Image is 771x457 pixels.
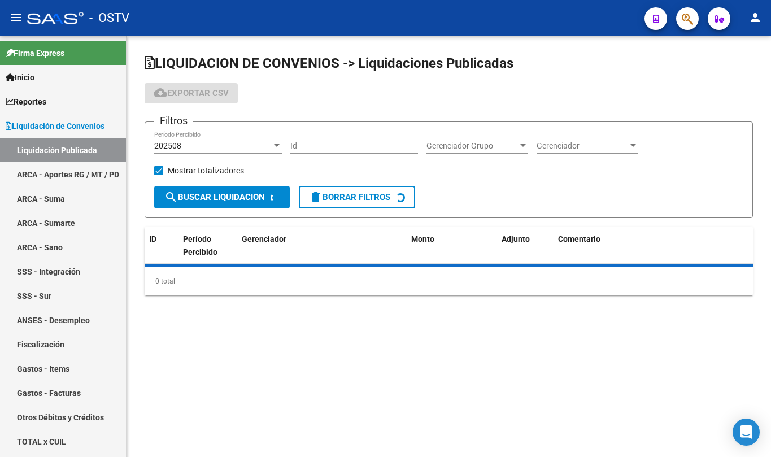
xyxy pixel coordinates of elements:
span: Buscar Liquidacion [164,192,265,202]
h3: Filtros [154,113,193,129]
mat-icon: search [164,190,178,204]
span: Reportes [6,95,46,108]
span: Gerenciador Grupo [426,141,518,151]
span: Liquidación de Convenios [6,120,104,132]
div: Open Intercom Messenger [733,419,760,446]
button: Exportar CSV [145,83,238,103]
mat-icon: person [748,11,762,24]
span: Firma Express [6,47,64,59]
mat-icon: cloud_download [154,86,167,99]
span: Exportar CSV [154,88,229,98]
datatable-header-cell: Gerenciador [237,227,407,277]
button: Borrar Filtros [299,186,415,208]
button: Buscar Liquidacion [154,186,290,208]
datatable-header-cell: Adjunto [497,227,554,277]
span: - OSTV [89,6,129,31]
span: ID [149,234,156,243]
span: Monto [411,234,434,243]
datatable-header-cell: Comentario [554,227,753,277]
span: Adjunto [502,234,530,243]
span: 202508 [154,141,181,150]
mat-icon: delete [309,190,323,204]
datatable-header-cell: Monto [407,227,497,277]
span: Borrar Filtros [309,192,390,202]
span: Gerenciador [242,234,286,243]
mat-icon: menu [9,11,23,24]
span: LIQUIDACION DE CONVENIOS -> Liquidaciones Publicadas [145,55,513,71]
div: 0 total [145,267,753,295]
datatable-header-cell: Período Percibido [178,227,221,277]
span: Mostrar totalizadores [168,164,244,177]
span: Período Percibido [183,234,217,256]
span: Gerenciador [537,141,628,151]
span: Comentario [558,234,600,243]
datatable-header-cell: ID [145,227,178,277]
span: Inicio [6,71,34,84]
